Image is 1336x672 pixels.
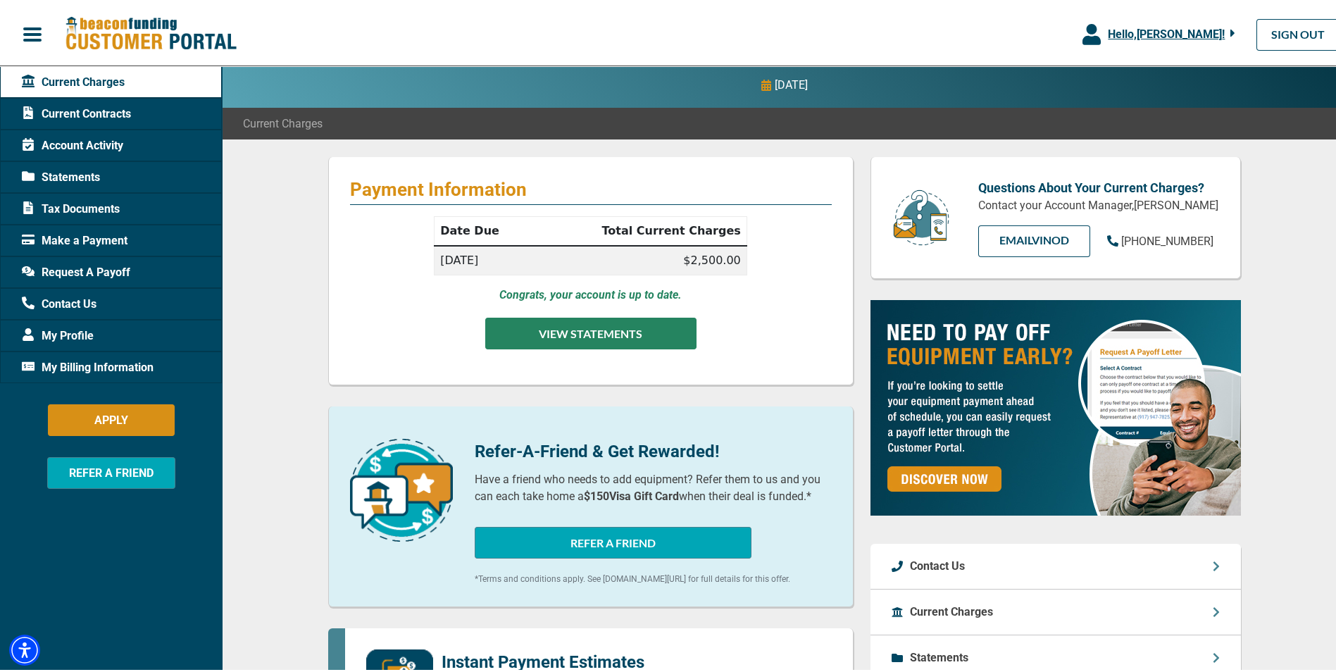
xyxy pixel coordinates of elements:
[485,315,697,347] button: VIEW STATEMENTS
[475,468,832,502] p: Have a friend who needs to add equipment? Refer them to us and you can each take home a when thei...
[9,632,40,663] div: Accessibility Menu
[65,13,237,49] img: Beacon Funding Customer Portal Logo
[475,524,751,556] button: REFER A FRIEND
[22,103,131,120] span: Current Contracts
[350,436,453,539] img: refer-a-friend-icon.png
[870,297,1241,513] img: payoff-ad-px.jpg
[1121,232,1213,245] span: [PHONE_NUMBER]
[22,71,125,88] span: Current Charges
[22,293,96,310] span: Contact Us
[442,647,644,672] p: Instant Payment Estimates
[534,214,747,244] th: Total Current Charges
[499,284,682,301] p: Congrats, your account is up to date.
[910,555,965,572] p: Contact Us
[435,214,535,244] th: Date Due
[22,166,100,183] span: Statements
[243,113,323,130] span: Current Charges
[978,175,1219,194] p: Questions About Your Current Charges?
[22,261,130,278] span: Request A Payoff
[475,436,832,461] p: Refer-A-Friend & Get Rewarded!
[910,647,968,664] p: Statements
[22,325,94,342] span: My Profile
[435,243,535,273] td: [DATE]
[1108,25,1225,38] span: Hello, [PERSON_NAME] !
[22,230,127,247] span: Make a Payment
[47,454,175,486] button: REFER A FRIEND
[775,74,808,91] p: [DATE]
[978,223,1090,254] a: EMAILVinod
[584,487,679,500] b: $150 Visa Gift Card
[22,135,123,151] span: Account Activity
[1107,230,1213,247] a: [PHONE_NUMBER]
[350,175,832,198] p: Payment Information
[978,194,1219,211] p: Contact your Account Manager, [PERSON_NAME]
[48,402,175,433] button: APPLY
[910,601,993,618] p: Current Charges
[22,198,120,215] span: Tax Documents
[534,243,747,273] td: $2,500.00
[22,356,154,373] span: My Billing Information
[475,570,832,583] p: *Terms and conditions apply. See [DOMAIN_NAME][URL] for full details for this offer.
[889,186,953,244] img: customer-service.png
